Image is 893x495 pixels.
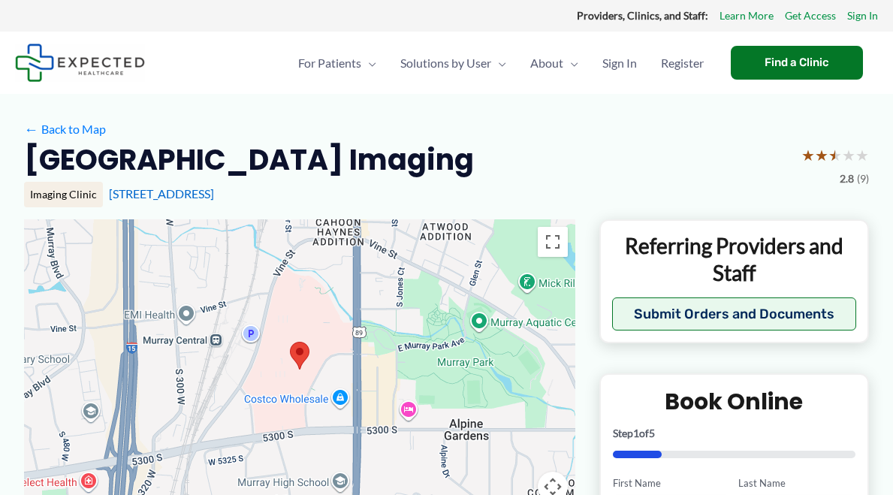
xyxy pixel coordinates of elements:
[613,428,855,439] p: Step of
[518,37,590,89] a: AboutMenu Toggle
[388,37,518,89] a: Solutions by UserMenu Toggle
[491,37,506,89] span: Menu Toggle
[857,169,869,189] span: (9)
[24,122,38,136] span: ←
[649,427,655,439] span: 5
[613,476,729,490] label: First Name
[24,118,106,140] a: ←Back to Map
[109,186,214,201] a: [STREET_ADDRESS]
[720,6,774,26] a: Learn More
[24,182,103,207] div: Imaging Clinic
[361,37,376,89] span: Menu Toggle
[661,37,704,89] span: Register
[855,141,869,169] span: ★
[612,297,856,331] button: Submit Orders and Documents
[590,37,649,89] a: Sign In
[24,141,474,178] h2: [GEOGRAPHIC_DATA] Imaging
[842,141,855,169] span: ★
[633,427,639,439] span: 1
[612,232,856,287] p: Referring Providers and Staff
[738,476,855,490] label: Last Name
[613,387,855,416] h2: Book Online
[815,141,828,169] span: ★
[530,37,563,89] span: About
[563,37,578,89] span: Menu Toggle
[298,37,361,89] span: For Patients
[286,37,716,89] nav: Primary Site Navigation
[847,6,878,26] a: Sign In
[577,9,708,22] strong: Providers, Clinics, and Staff:
[649,37,716,89] a: Register
[15,44,145,82] img: Expected Healthcare Logo - side, dark font, small
[731,46,863,80] a: Find a Clinic
[801,141,815,169] span: ★
[840,169,854,189] span: 2.8
[785,6,836,26] a: Get Access
[602,37,637,89] span: Sign In
[286,37,388,89] a: For PatientsMenu Toggle
[538,227,568,257] button: Toggle fullscreen view
[828,141,842,169] span: ★
[400,37,491,89] span: Solutions by User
